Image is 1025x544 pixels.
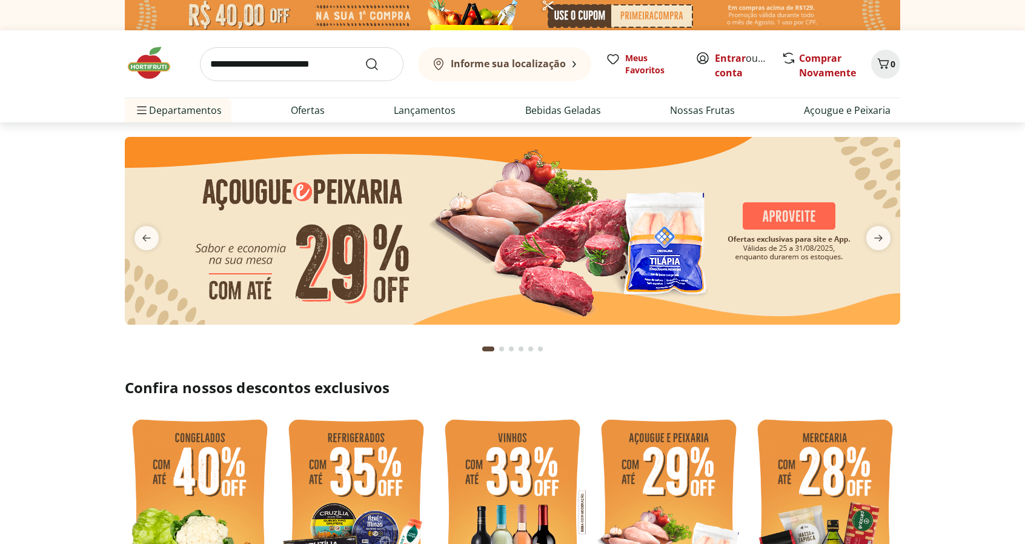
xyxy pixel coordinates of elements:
[536,334,545,363] button: Go to page 6 from fs-carousel
[799,51,856,79] a: Comprar Novamente
[871,50,900,79] button: Carrinho
[891,58,895,70] span: 0
[418,47,591,81] button: Informe sua localização
[715,51,769,80] span: ou
[394,103,456,118] a: Lançamentos
[506,334,516,363] button: Go to page 3 from fs-carousel
[715,51,746,65] a: Entrar
[480,334,497,363] button: Current page from fs-carousel
[134,96,149,125] button: Menu
[497,334,506,363] button: Go to page 2 from fs-carousel
[125,45,185,81] img: Hortifruti
[134,96,222,125] span: Departamentos
[200,47,403,81] input: search
[670,103,735,118] a: Nossas Frutas
[125,226,168,250] button: previous
[291,103,325,118] a: Ofertas
[857,226,900,250] button: next
[451,57,566,70] b: Informe sua localização
[526,334,536,363] button: Go to page 5 from fs-carousel
[125,378,900,397] h2: Confira nossos descontos exclusivos
[365,57,394,71] button: Submit Search
[804,103,891,118] a: Açougue e Peixaria
[606,52,681,76] a: Meus Favoritos
[625,52,681,76] span: Meus Favoritos
[525,103,601,118] a: Bebidas Geladas
[715,51,781,79] a: Criar conta
[125,137,900,325] img: açougue
[516,334,526,363] button: Go to page 4 from fs-carousel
